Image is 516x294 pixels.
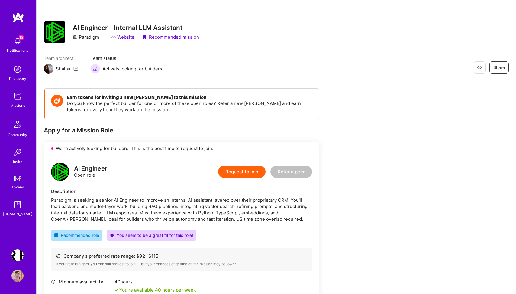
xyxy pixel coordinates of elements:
[110,232,193,238] div: You seem to be a great fit for this role!
[218,166,266,178] button: Request to join
[11,63,24,75] img: discovery
[73,24,199,31] h3: AI Engineer – Internal LLM Assistant
[11,270,24,282] img: User Avatar
[54,232,99,238] div: Recommended role
[13,158,22,165] div: Invite
[73,34,99,40] div: Paradigm
[11,199,24,211] img: guide book
[102,66,162,72] span: Actively looking for builders
[44,64,53,73] img: Team Architect
[114,279,196,285] div: 40 hours
[12,12,24,23] img: logo
[56,254,60,258] i: icon Cash
[74,165,107,178] div: Open role
[110,233,114,237] i: icon PurpleStar
[51,279,56,284] i: icon Clock
[10,249,25,261] a: Terr.ai: Building an Innovative Real Estate Platform
[90,64,100,73] img: Actively looking for builders
[111,34,134,40] a: Website
[90,55,162,61] span: Team status
[74,165,107,172] div: AI Engineer
[477,65,482,70] i: icon EyeClosed
[73,66,78,71] i: icon Mail
[14,176,21,181] img: tokens
[10,102,25,109] div: Missions
[44,21,65,43] img: Company Logo
[56,66,71,72] div: Shahar
[8,132,27,138] div: Community
[114,287,196,293] div: You're available 40 hours per week
[11,35,24,47] img: bell
[493,64,505,70] span: Share
[51,188,312,194] div: Description
[142,34,199,40] div: Recommended mission
[44,55,78,61] span: Team architect
[114,288,118,292] i: icon Check
[7,47,28,54] div: Notifications
[11,249,24,261] img: Terr.ai: Building an Innovative Real Estate Platform
[19,35,24,40] span: 18
[51,95,63,107] img: Token icon
[489,61,509,73] button: Share
[44,142,319,155] div: We’re actively looking for builders. This is the best time to request to join.
[11,146,24,158] img: Invite
[11,90,24,102] img: teamwork
[56,262,307,266] div: If your rate is higher, you can still request to join — but your chances of getting on the missio...
[67,95,313,100] h4: Earn tokens for inviting a new [PERSON_NAME] to this mission
[270,166,312,178] button: Refer a peer
[67,100,313,113] p: Do you know the perfect builder for one or more of these open roles? Refer a new [PERSON_NAME] an...
[9,75,26,82] div: Discovery
[54,233,58,237] i: icon RecommendedBadge
[51,197,312,222] div: Paradigm is seeking a senior AI Engineer to improve an internal AI assistant layered over their p...
[10,117,25,132] img: Community
[3,211,32,217] div: [DOMAIN_NAME]
[10,270,25,282] a: User Avatar
[51,163,69,181] img: logo
[73,35,78,40] i: icon CompanyGray
[44,126,319,134] div: Apply for a Mission Role
[137,34,139,40] div: ·
[142,35,147,40] i: icon PurpleRibbon
[11,184,24,190] div: Tokens
[51,279,111,285] div: Minimum availability
[56,253,307,259] div: Company’s preferred rate range: $ 92 - $ 115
